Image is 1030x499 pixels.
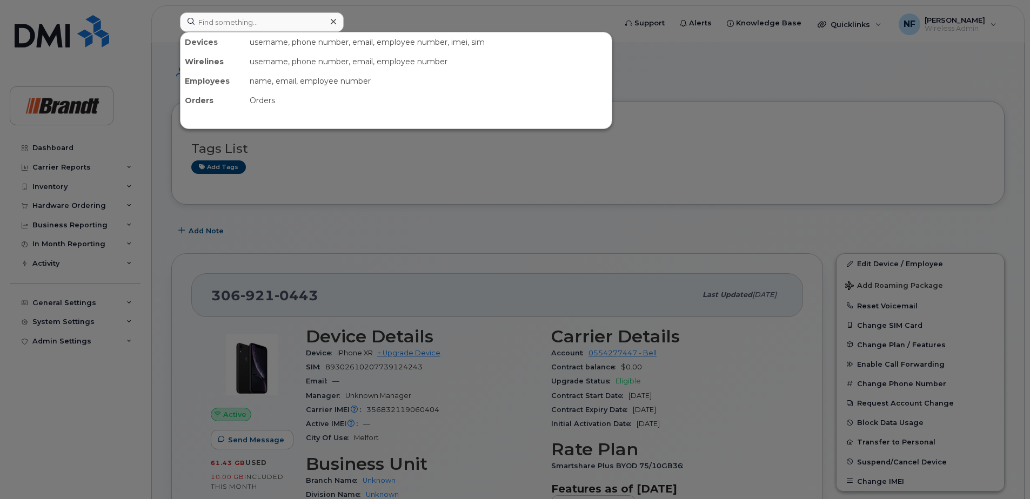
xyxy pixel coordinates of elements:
div: Devices [180,32,245,52]
div: username, phone number, email, employee number [245,52,612,71]
div: Employees [180,71,245,91]
div: Orders [180,91,245,110]
div: username, phone number, email, employee number, imei, sim [245,32,612,52]
div: Wirelines [180,52,245,71]
div: Orders [245,91,612,110]
div: name, email, employee number [245,71,612,91]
